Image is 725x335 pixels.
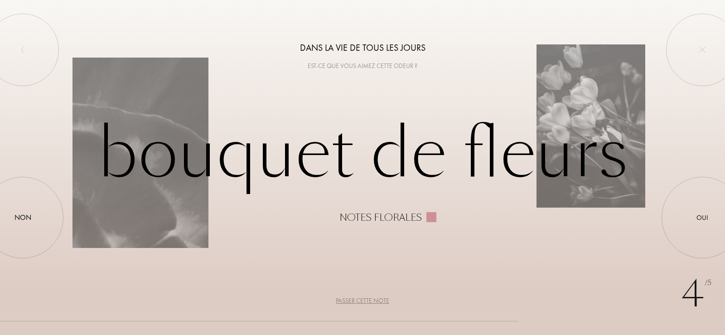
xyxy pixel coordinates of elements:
[72,112,652,223] div: Bouquet de fleurs
[339,212,422,223] div: Notes florales
[681,267,711,321] div: 4
[19,46,26,53] img: left_onboard.svg
[336,296,389,306] div: Passer cette note
[699,46,706,53] img: quit_onboard.svg
[696,213,708,223] div: Oui
[14,212,31,223] div: Non
[705,278,711,288] span: /5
